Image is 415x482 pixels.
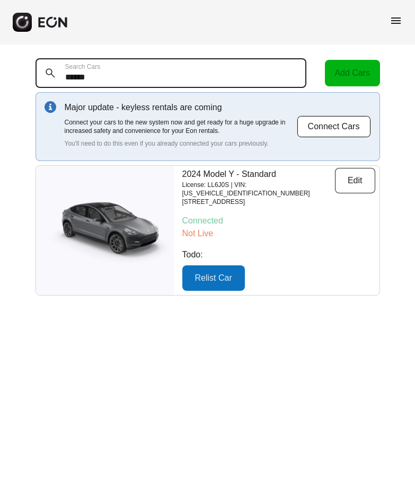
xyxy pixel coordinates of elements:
[390,14,402,27] span: menu
[182,215,375,227] p: Connected
[36,196,174,265] img: car
[182,198,335,206] p: [STREET_ADDRESS]
[182,181,335,198] p: License: LL6J0S | VIN: [US_VEHICLE_IDENTIFICATION_NUMBER]
[65,139,297,148] p: You'll need to do this even if you already connected your cars previously.
[65,63,101,71] label: Search Cars
[65,118,297,135] p: Connect your cars to the new system now and get ready for a huge upgrade in increased safety and ...
[65,101,297,114] p: Major update - keyless rentals are coming
[182,265,245,291] button: Relist Car
[182,168,335,181] p: 2024 Model Y - Standard
[182,248,375,261] p: Todo:
[45,101,56,113] img: info
[182,227,375,240] p: Not Live
[297,115,371,138] button: Connect Cars
[335,168,375,193] button: Edit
